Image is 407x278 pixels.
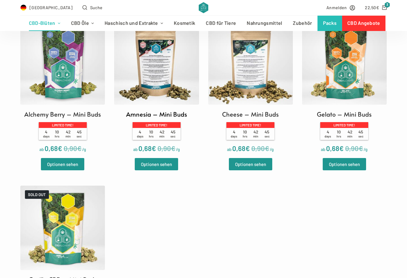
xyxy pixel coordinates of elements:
span: min [347,134,353,138]
span: hrs [243,134,247,138]
bdi: 0,90 [64,144,82,152]
a: Wähle Optionen für „Amnesia - Mini Buds“ [135,158,178,170]
a: Nahrungsmittel [241,16,288,31]
span: 4 [229,129,240,138]
span: hrs [149,134,154,138]
bdi: 0,90 [158,144,175,152]
p: Limited time! [39,122,87,128]
span: € [58,144,62,152]
a: Wähle Optionen für „Gelato - Mini Buds“ [323,158,366,170]
a: ANGEBOT -25%! Amnesia – Mini Buds Limited time! 4days 10hrs 42min 45sec ab 0,68€/g [114,20,199,154]
bdi: 0,90 [345,144,363,152]
span: Anmelden [326,4,347,11]
a: Select Country [20,4,73,11]
a: Haschisch und Extrakte [99,16,169,31]
span: /g [82,147,86,152]
a: ANGEBOT -25%! Alchemy Berry – Mini Buds Limited time! 4days 10hrs 42min 45sec ab 0,68€/g [20,20,105,154]
span: hrs [55,134,59,138]
span: 10 [146,129,157,138]
span: € [339,144,344,152]
span: € [77,144,82,152]
span: € [265,144,269,152]
span: ab [321,147,325,152]
span: 4 [41,129,52,138]
span: € [245,144,250,152]
a: Shopping cart [365,4,387,11]
a: CBD Öle [66,16,99,31]
h2: Gelato – Mini Buds [317,110,372,119]
span: sec [265,134,269,138]
span: ab [39,147,44,152]
nav: Header-Menü [23,16,384,31]
span: days [231,134,237,138]
bdi: 0,90 [251,144,269,152]
span: min [159,134,165,138]
span: € [152,144,156,152]
span: € [376,5,379,10]
a: Kosmetik [168,16,200,31]
span: € [171,144,175,152]
span: ab [227,147,232,152]
span: 10 [333,129,345,138]
span: /g [270,147,274,152]
span: 42 [250,129,261,138]
span: Suche [90,4,103,11]
bdi: 22,50 [365,5,379,10]
a: CBD-Blüten [23,16,66,31]
span: 45 [74,129,85,138]
a: CBD Angebote [342,16,386,31]
h2: Alchemy Berry – Mini Buds [24,110,101,119]
span: 42 [63,129,74,138]
a: ANGEBOT -25%! Gelato – Mini Buds Limited time! 4days 10hrs 42min 45sec ab 0,68€/g [302,20,387,154]
span: days [137,134,143,138]
span: 4 [135,129,146,138]
span: /g [176,147,180,152]
span: days [43,134,50,138]
span: 45 [355,129,366,138]
span: /g [364,147,368,152]
span: SOLD OUT [25,190,49,199]
span: sec [170,134,175,138]
span: 42 [157,129,168,138]
span: 10 [52,129,63,138]
bdi: 0,68 [232,144,250,152]
a: Wähle Optionen für „Cheese - Mini Buds“ [229,158,272,170]
span: min [66,134,71,138]
span: sec [77,134,82,138]
span: € [359,144,363,152]
span: 4 [322,129,333,138]
span: 42 [344,129,355,138]
img: DE Flag [20,5,26,11]
a: Wähle Optionen für „Alchemy Berry - Mini Buds“ [41,158,84,170]
span: [GEOGRAPHIC_DATA] [30,4,73,11]
h2: Cheese – Mini Buds [222,110,279,119]
button: Open search form [82,4,102,11]
p: Limited time! [226,122,274,128]
bdi: 0,68 [326,144,344,152]
a: CBD für Tiere [201,16,241,31]
span: days [325,134,331,138]
span: hrs [337,134,341,138]
span: ab [133,147,138,152]
a: ANGEBOT -25%! Cheese – Mini Buds Limited time! 4days 10hrs 42min 45sec ab 0,68€/g [208,20,293,154]
p: Limited time! [133,122,181,128]
a: Packs [317,16,342,31]
bdi: 0,68 [45,144,62,152]
span: 10 [239,129,250,138]
a: Zubehör [288,16,317,31]
span: 3 [385,2,390,8]
bdi: 0,68 [138,144,156,152]
a: Anmelden [326,4,355,11]
span: 45 [168,129,179,138]
img: CBD Alchemy [199,2,208,13]
span: 45 [261,129,273,138]
h2: Amnesia – Mini Buds [126,110,187,119]
span: min [253,134,258,138]
p: Limited time! [320,122,368,128]
span: sec [358,134,363,138]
